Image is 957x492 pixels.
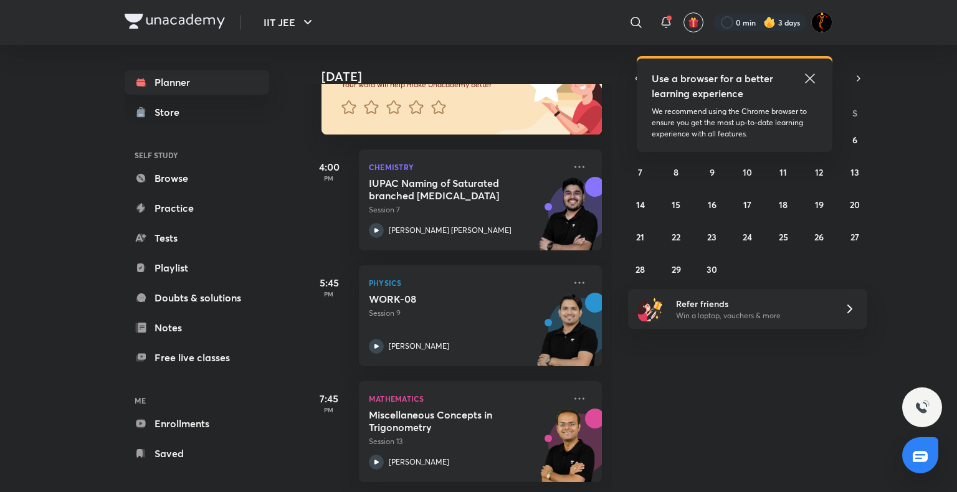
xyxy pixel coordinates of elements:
[304,174,354,182] p: PM
[369,204,564,215] p: Session 7
[738,227,758,247] button: September 24, 2025
[707,263,717,275] abbr: September 30, 2025
[702,227,722,247] button: September 23, 2025
[815,199,824,211] abbr: September 19, 2025
[743,166,752,178] abbr: September 10, 2025
[369,391,564,406] p: Mathematics
[369,159,564,174] p: Chemistry
[125,14,225,32] a: Company Logo
[125,225,269,250] a: Tests
[779,199,788,211] abbr: September 18, 2025
[125,255,269,280] a: Playlist
[125,70,269,95] a: Planner
[773,194,793,214] button: September 18, 2025
[708,199,717,211] abbr: September 16, 2025
[369,308,564,319] p: Session 9
[304,406,354,414] p: PM
[389,341,449,352] p: [PERSON_NAME]
[666,194,686,214] button: September 15, 2025
[631,259,650,279] button: September 28, 2025
[638,296,663,321] img: referral
[852,107,857,119] abbr: Saturday
[125,100,269,125] a: Store
[125,345,269,370] a: Free live classes
[636,231,644,243] abbr: September 21, 2025
[369,293,524,305] h5: WORK-08
[773,162,793,182] button: September 11, 2025
[809,162,829,182] button: September 12, 2025
[915,400,930,415] img: ttu
[389,225,512,236] p: [PERSON_NAME] [PERSON_NAME]
[688,17,699,28] img: avatar
[304,275,354,290] h5: 5:45
[304,159,354,174] h5: 4:00
[341,80,523,90] p: Your word will help make Unacademy better
[672,231,680,243] abbr: September 22, 2025
[738,162,758,182] button: September 10, 2025
[702,259,722,279] button: September 30, 2025
[666,259,686,279] button: September 29, 2025
[707,231,717,243] abbr: September 23, 2025
[652,106,817,140] p: We recommend using the Chrome browser to ensure you get the most up-to-date learning experience w...
[852,134,857,146] abbr: September 6, 2025
[809,227,829,247] button: September 26, 2025
[814,231,824,243] abbr: September 26, 2025
[683,12,703,32] button: avatar
[631,194,650,214] button: September 14, 2025
[636,263,645,275] abbr: September 28, 2025
[666,227,686,247] button: September 22, 2025
[845,227,865,247] button: September 27, 2025
[321,69,614,84] h4: [DATE]
[125,441,269,466] a: Saved
[850,166,859,178] abbr: September 13, 2025
[779,231,788,243] abbr: September 25, 2025
[743,231,752,243] abbr: September 24, 2025
[779,166,787,178] abbr: September 11, 2025
[304,391,354,406] h5: 7:45
[738,194,758,214] button: September 17, 2025
[533,177,602,263] img: unacademy
[155,105,187,120] div: Store
[702,162,722,182] button: September 9, 2025
[811,12,832,33] img: Sarveshwar Jha
[773,227,793,247] button: September 25, 2025
[815,166,823,178] abbr: September 12, 2025
[676,310,829,321] p: Win a laptop, vouchers & more
[485,35,602,135] img: feedback_image
[809,194,829,214] button: September 19, 2025
[710,166,715,178] abbr: September 9, 2025
[125,166,269,191] a: Browse
[676,297,829,310] h6: Refer friends
[743,199,751,211] abbr: September 17, 2025
[674,166,678,178] abbr: September 8, 2025
[672,199,680,211] abbr: September 15, 2025
[125,285,269,310] a: Doubts & solutions
[631,227,650,247] button: September 21, 2025
[389,457,449,468] p: [PERSON_NAME]
[533,293,602,379] img: unacademy
[631,162,650,182] button: September 7, 2025
[845,130,865,149] button: September 6, 2025
[125,390,269,411] h6: ME
[638,166,642,178] abbr: September 7, 2025
[850,199,860,211] abbr: September 20, 2025
[304,290,354,298] p: PM
[763,16,776,29] img: streak
[369,275,564,290] p: Physics
[672,263,681,275] abbr: September 29, 2025
[702,194,722,214] button: September 16, 2025
[369,436,564,447] p: Session 13
[845,194,865,214] button: September 20, 2025
[125,144,269,166] h6: SELF STUDY
[125,14,225,29] img: Company Logo
[652,71,776,101] h5: Use a browser for a better learning experience
[125,196,269,220] a: Practice
[845,162,865,182] button: September 13, 2025
[256,10,323,35] button: IIT JEE
[125,315,269,340] a: Notes
[636,199,645,211] abbr: September 14, 2025
[369,177,524,202] h5: IUPAC Naming of Saturated branched Hydrocarbons
[125,411,269,436] a: Enrollments
[666,162,686,182] button: September 8, 2025
[850,231,859,243] abbr: September 27, 2025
